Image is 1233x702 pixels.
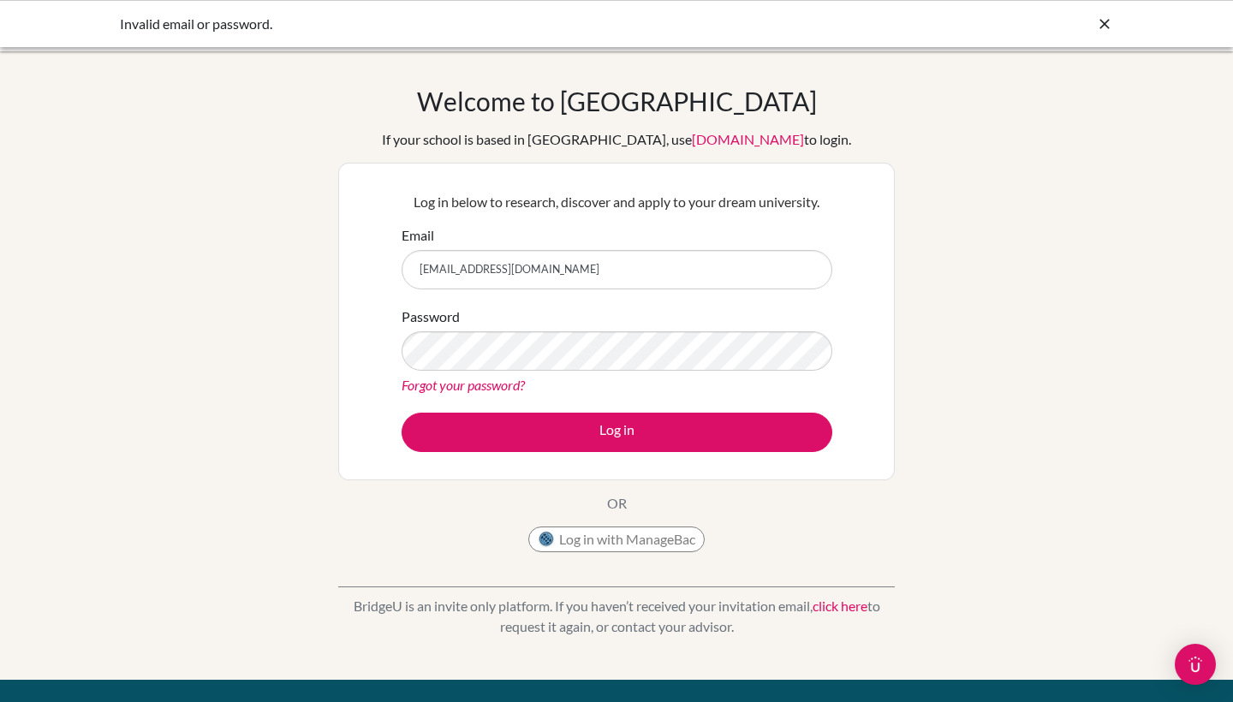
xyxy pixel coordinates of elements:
[813,598,867,614] a: click here
[120,14,856,34] div: Invalid email or password.
[417,86,817,116] h1: Welcome to [GEOGRAPHIC_DATA]
[1175,644,1216,685] div: Open Intercom Messenger
[338,596,895,637] p: BridgeU is an invite only platform. If you haven’t received your invitation email, to request it ...
[607,493,627,514] p: OR
[402,377,525,393] a: Forgot your password?
[402,192,832,212] p: Log in below to research, discover and apply to your dream university.
[402,306,460,327] label: Password
[528,526,705,552] button: Log in with ManageBac
[692,131,804,147] a: [DOMAIN_NAME]
[402,413,832,452] button: Log in
[402,225,434,246] label: Email
[382,129,851,150] div: If your school is based in [GEOGRAPHIC_DATA], use to login.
